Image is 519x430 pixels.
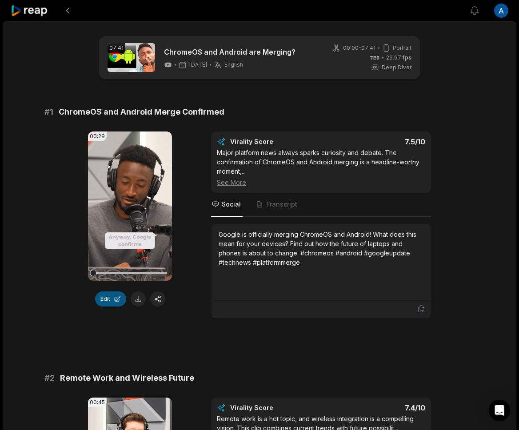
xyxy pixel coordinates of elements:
[403,54,411,61] span: fps
[44,372,55,384] span: # 2
[219,230,423,267] div: Google is officially merging ChromeOS and Android! What does this mean for your devices? Find out...
[44,106,53,118] span: # 1
[266,200,297,209] span: Transcript
[60,372,194,384] span: Remote Work and Wireless Future
[164,47,295,57] a: ChromeOS and Android are Merging?
[489,400,510,421] div: Open Intercom Messenger
[189,61,207,68] span: [DATE]
[230,137,326,146] div: Virality Score
[330,137,426,146] div: 7.5 /10
[230,403,326,412] div: Virality Score
[343,44,375,52] span: 00:00 - 07:41
[382,64,411,72] span: Deep Diver
[386,54,411,62] span: 29.97
[59,106,224,118] span: ChromeOS and Android Merge Confirmed
[95,291,126,307] button: Edit
[217,178,425,187] div: See More
[393,44,411,52] span: Portrait
[217,148,425,187] div: Major platform news always sparks curiosity and debate. The confirmation of ChromeOS and Android ...
[211,193,431,217] nav: Tabs
[88,131,172,281] video: Your browser does not support mp4 format.
[224,61,243,68] span: English
[330,403,426,412] div: 7.4 /10
[222,200,241,209] span: Social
